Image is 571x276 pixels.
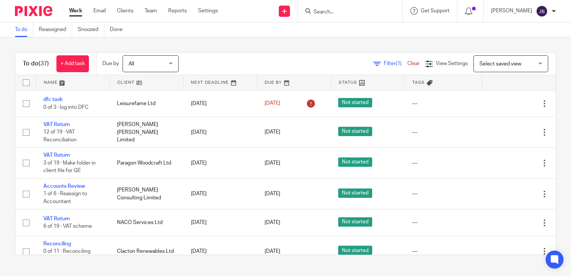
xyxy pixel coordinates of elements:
[43,249,90,262] span: 0 of 11 · Reconciling Template
[436,61,468,66] span: View Settings
[491,7,532,15] p: [PERSON_NAME]
[198,7,218,15] a: Settings
[43,122,70,127] a: VAT Return
[265,160,280,166] span: [DATE]
[117,7,133,15] a: Clients
[183,148,257,178] td: [DATE]
[183,236,257,267] td: [DATE]
[412,80,425,85] span: Tags
[109,236,183,267] td: Clacton Renewables Ltd
[412,248,474,255] div: ---
[129,61,134,67] span: All
[183,117,257,147] td: [DATE]
[407,61,420,66] a: Clear
[69,7,82,15] a: Work
[23,60,49,68] h1: To do
[168,7,187,15] a: Reports
[43,97,63,102] a: dfc task
[109,117,183,147] td: [PERSON_NAME] [PERSON_NAME] Limited
[93,7,106,15] a: Email
[265,130,280,135] span: [DATE]
[145,7,157,15] a: Team
[338,246,372,255] span: Not started
[56,55,89,72] a: + Add task
[109,148,183,178] td: Paragon Woodcraft Ltd
[183,90,257,117] td: [DATE]
[338,127,372,136] span: Not started
[183,209,257,236] td: [DATE]
[412,219,474,226] div: ---
[109,209,183,236] td: NACO Services Ltd
[384,61,407,66] span: Filter
[43,105,89,110] span: 0 of 3 · log into DFC
[78,22,104,37] a: Snoozed
[102,60,119,67] p: Due by
[412,159,474,167] div: ---
[15,6,52,16] img: Pixie
[412,100,474,107] div: ---
[313,9,380,16] input: Search
[43,224,92,229] span: 6 of 19 · VAT scheme
[109,178,183,209] td: [PERSON_NAME] Consulting Limited
[43,191,87,204] span: 1 of 6 · Reassign to Accountant
[536,5,548,17] img: svg%3E
[412,129,474,136] div: ---
[265,101,280,106] span: [DATE]
[265,191,280,197] span: [DATE]
[110,22,128,37] a: Done
[39,22,72,37] a: Reassigned
[479,61,521,67] span: Select saved view
[43,216,70,221] a: VAT Return
[421,8,450,13] span: Get Support
[412,190,474,197] div: ---
[338,217,372,227] span: Not started
[15,22,33,37] a: To do
[183,178,257,209] td: [DATE]
[109,90,183,117] td: Leisurefame Ltd
[338,157,372,167] span: Not started
[396,61,402,66] span: (1)
[265,220,280,225] span: [DATE]
[43,184,85,189] a: Accounts Review
[265,249,280,254] span: [DATE]
[43,130,77,143] span: 12 of 19 · VAT Reconciliation
[38,61,49,67] span: (37)
[43,160,96,174] span: 3 of 19 · Make folder in client file for QE
[338,98,372,107] span: Not started
[43,153,70,158] a: VAT Return
[338,188,372,198] span: Not started
[43,241,71,246] a: Reconciling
